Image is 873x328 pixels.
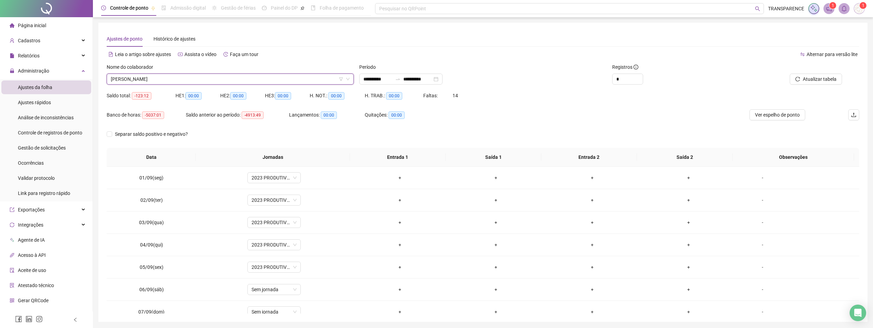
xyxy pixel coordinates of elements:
[18,130,82,135] span: Controle de registros de ponto
[196,148,350,167] th: Jornadas
[646,219,731,226] div: +
[453,93,458,98] span: 14
[252,173,297,183] span: 2023 PRODUTIVOS
[107,63,158,71] label: Nome do colaborador
[110,5,148,11] span: Controle de ponto
[550,308,635,316] div: +
[550,219,635,226] div: +
[310,92,365,100] div: H. NOT.:
[10,23,14,28] span: home
[10,222,14,227] span: sync
[151,6,155,10] span: pushpin
[755,6,760,11] span: search
[265,92,310,100] div: HE 3:
[646,241,731,249] div: +
[18,267,46,273] span: Aceite de uso
[15,316,22,322] span: facebook
[738,153,849,161] span: Observações
[795,77,800,81] span: reload
[18,145,66,151] span: Gestão de solicitações
[186,111,289,119] div: Saldo anterior ao período:
[637,148,733,167] th: Saída 2
[357,174,443,182] div: +
[321,111,337,119] span: 00:00
[10,298,14,303] span: qrcode
[220,92,265,100] div: HE 2:
[111,74,350,84] span: ICARO PEREIRA DA SILVA
[768,5,804,12] span: TRANSPARENCE
[790,74,842,85] button: Atualizar tabela
[101,6,106,10] span: clock-circle
[108,52,113,57] span: file-text
[646,196,731,204] div: +
[10,268,14,273] span: audit
[140,197,163,203] span: 02/09(ter)
[107,111,186,119] div: Banco de horas:
[25,316,32,322] span: linkedin
[453,174,539,182] div: +
[107,36,142,42] span: Ajustes de ponto
[395,76,401,82] span: to
[18,100,51,105] span: Ajustes rápidos
[132,92,151,100] span: -123:12
[112,130,191,138] span: Separar saldo positivo e negativo?
[252,262,297,272] span: 2023 PRODUTIVOS
[550,241,635,249] div: +
[453,308,539,316] div: +
[388,111,405,119] span: 00:00
[357,286,443,293] div: +
[10,38,14,43] span: user-add
[170,5,206,11] span: Admissão digital
[634,65,638,69] span: info-circle
[550,174,635,182] div: +
[851,112,856,118] span: upload
[646,308,731,316] div: +
[18,190,70,196] span: Link para registro rápido
[140,242,163,248] span: 04/09(qui)
[142,111,164,119] span: -5037:01
[184,52,216,57] span: Assista o vídeo
[107,92,175,100] div: Saldo total:
[346,77,350,81] span: down
[252,240,297,250] span: 2023 PRODUTIVOS
[395,76,401,82] span: swap-right
[386,92,402,100] span: 00:00
[357,241,443,249] div: +
[178,52,183,57] span: youtube
[733,148,854,167] th: Observações
[800,52,805,57] span: swap
[10,207,14,212] span: export
[36,316,43,322] span: instagram
[742,219,783,226] div: -
[300,6,305,10] span: pushpin
[18,207,45,212] span: Exportações
[139,287,164,292] span: 06/09(sáb)
[832,3,834,8] span: 1
[357,196,443,204] div: +
[223,52,228,57] span: history
[252,217,297,228] span: 2023 PRODUTIVOS
[453,263,539,271] div: +
[175,92,220,100] div: HE 1:
[550,263,635,271] div: +
[139,220,164,225] span: 03/09(qua)
[252,307,297,317] span: Sem jornada
[550,286,635,293] div: +
[550,196,635,204] div: +
[860,2,866,9] sup: Atualize o seu contato no menu Meus Dados
[138,309,164,315] span: 07/09(dom)
[755,111,800,119] span: Ver espelho de ponto
[742,174,783,182] div: -
[742,286,783,293] div: -
[742,196,783,204] div: -
[10,53,14,58] span: file
[18,283,54,288] span: Atestado técnico
[10,253,14,258] span: api
[612,63,638,71] span: Registros
[252,284,297,295] span: Sem jornada
[453,219,539,226] div: +
[328,92,344,100] span: 00:00
[453,286,539,293] div: +
[826,6,832,12] span: notification
[275,92,291,100] span: 00:00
